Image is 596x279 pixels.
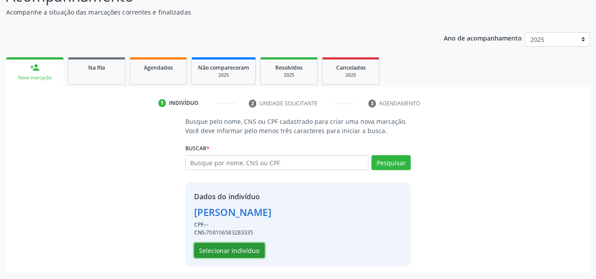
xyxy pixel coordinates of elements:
[194,229,271,237] div: 708106583283335
[198,64,249,71] span: Não compareceram
[88,64,105,71] span: Na fila
[144,64,173,71] span: Agendados
[198,72,249,78] div: 2025
[194,221,271,229] div: --
[12,74,57,81] div: Nova marcação
[194,243,265,258] button: Selecionar indivíduo
[185,155,369,170] input: Busque por nome, CNS ou CPF
[329,72,373,78] div: 2025
[194,229,206,236] span: CNS:
[194,221,205,228] span: CPF:
[267,72,311,78] div: 2025
[30,63,40,72] div: person_add
[158,99,166,107] div: 1
[336,64,366,71] span: Cancelados
[371,155,411,170] button: Pesquisar
[6,7,415,17] p: Acompanhe a situação das marcações correntes e finalizadas
[185,141,210,155] label: Buscar
[185,117,411,135] p: Busque pelo nome, CNS ou CPF cadastrado para criar uma nova marcação. Você deve informar pelo men...
[444,32,522,43] p: Ano de acompanhamento
[169,99,199,107] div: Indivíduo
[194,191,271,202] div: Dados do indivíduo
[194,205,271,219] div: [PERSON_NAME]
[275,64,303,71] span: Resolvidos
